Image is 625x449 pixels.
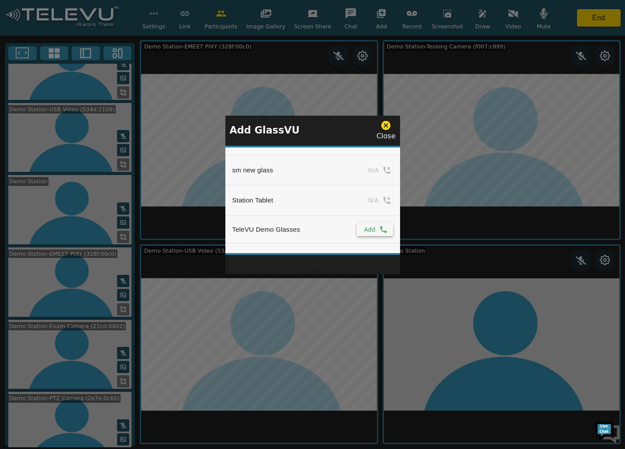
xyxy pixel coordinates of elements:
[51,110,121,198] span: We're online!
[143,4,164,25] div: Minimize live chat window
[594,418,621,445] img: Chat Widget
[232,165,273,175] div: sm new glass
[4,238,166,269] textarea: Type your message and hit 'Enter'
[15,41,37,62] img: d_736959983_company_1615157101543_736959983
[357,223,393,236] button: Add
[376,120,396,141] div: Close
[230,123,300,138] p: Add GlassVU
[232,195,273,205] div: Station Tablet
[45,46,147,57] div: Chat with us now
[225,255,400,274] div: &nbsp;
[232,225,300,234] div: TeleVU Demo Glasses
